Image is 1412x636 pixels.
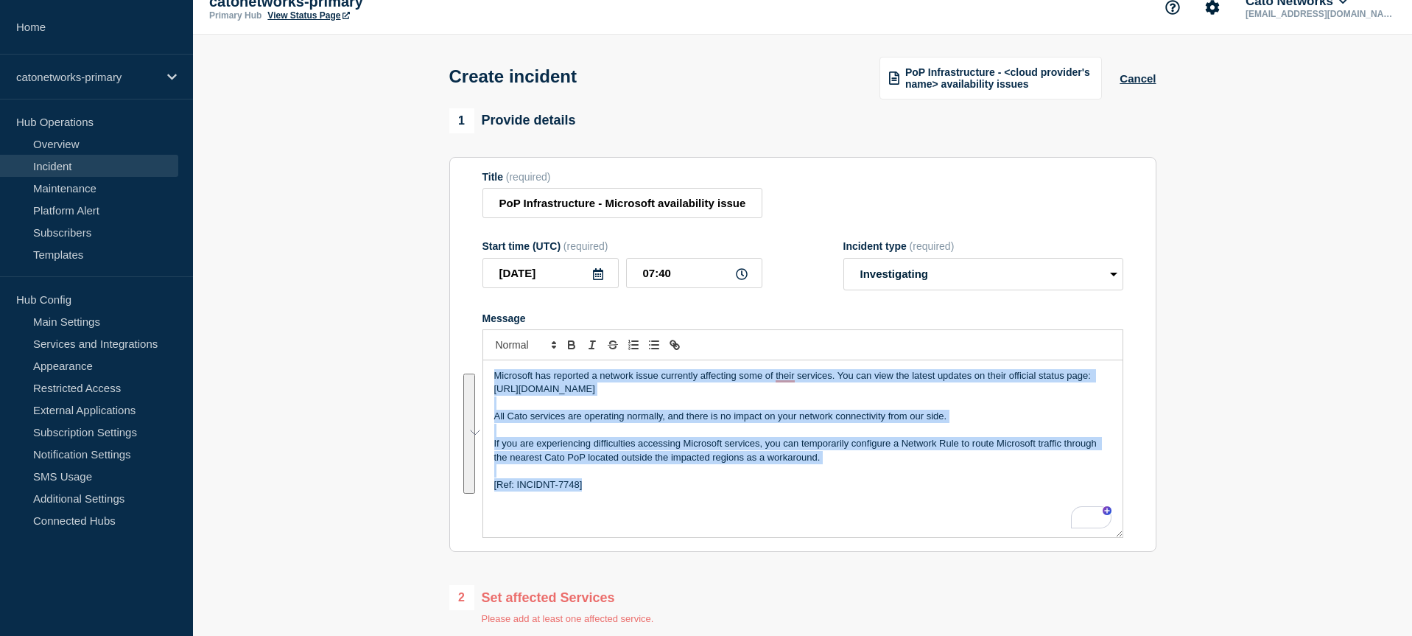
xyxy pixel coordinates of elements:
[1120,72,1156,85] button: Cancel
[506,171,551,183] span: (required)
[626,258,762,288] input: HH:MM
[449,585,654,610] div: Set affected Services
[905,66,1092,90] span: PoP Infrastructure - <cloud provider's name> availability issues
[482,312,1123,324] div: Message
[603,336,623,354] button: Toggle strikethrough text
[582,336,603,354] button: Toggle italic text
[482,258,619,288] input: YYYY-MM-DD
[561,336,582,354] button: Toggle bold text
[843,258,1123,290] select: Incident type
[1243,9,1396,19] p: [EMAIL_ADDRESS][DOMAIN_NAME]
[482,171,762,183] div: Title
[910,240,955,252] span: (required)
[494,437,1111,464] p: If you are experiencing difficulties accessing Microsoft services, you can temporarily configure ...
[494,478,1111,492] p: [Ref: INCIDNT-7748]
[563,240,608,252] span: (required)
[209,10,261,21] p: Primary Hub
[623,336,644,354] button: Toggle ordered list
[449,108,474,133] span: 1
[16,71,158,83] p: catonetworks-primary
[449,66,577,87] h1: Create incident
[483,360,1123,537] div: To enrich screen reader interactions, please activate Accessibility in Grammarly extension settings
[664,336,685,354] button: Toggle link
[494,410,1111,423] p: All Cato services are operating normally, and there is no impact on your network connectivity fro...
[489,336,561,354] span: Font size
[644,336,664,354] button: Toggle bulleted list
[267,10,349,21] a: View Status Page
[482,613,654,624] p: Please add at least one affected service.
[449,108,576,133] div: Provide details
[482,240,762,252] div: Start time (UTC)
[494,369,1111,396] p: Microsoft has reported a network issue currently affecting some of their services. You can view t...
[482,188,762,218] input: Title
[449,585,474,610] span: 2
[889,71,899,85] img: template icon
[843,240,1123,252] div: Incident type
